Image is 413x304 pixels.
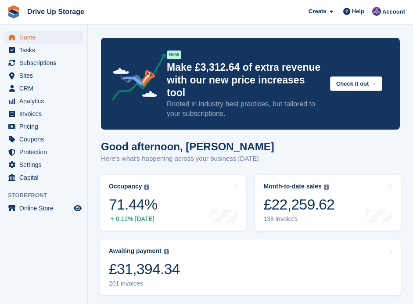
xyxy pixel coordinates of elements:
[4,57,83,69] a: menu
[19,171,72,184] span: Capital
[382,7,405,16] span: Account
[109,195,157,214] div: 71.44%
[4,44,83,56] a: menu
[19,69,72,82] span: Sites
[4,159,83,171] a: menu
[4,31,83,43] a: menu
[19,159,72,171] span: Settings
[264,195,335,214] div: £22,259.62
[264,183,322,190] div: Month-to-date sales
[19,82,72,94] span: CRM
[105,53,166,103] img: price-adjustments-announcement-icon-8257ccfd72463d97f412b2fc003d46551f7dbcb40ab6d574587a9cd5c0d94...
[4,69,83,82] a: menu
[4,82,83,94] a: menu
[19,146,72,158] span: Protection
[4,95,83,107] a: menu
[4,120,83,133] a: menu
[164,249,169,254] img: icon-info-grey-7440780725fd019a000dd9b08b2336e03edf1995a4989e88bcd33f0948082b44.svg
[4,133,83,145] a: menu
[101,154,274,164] p: Here's what's happening across your business [DATE]
[24,4,88,19] a: Drive Up Storage
[19,44,72,56] span: Tasks
[19,108,72,120] span: Invoices
[19,57,72,69] span: Subscriptions
[19,95,72,107] span: Analytics
[144,185,149,190] img: icon-info-grey-7440780725fd019a000dd9b08b2336e03edf1995a4989e88bcd33f0948082b44.svg
[109,260,180,278] div: £31,394.34
[19,202,72,214] span: Online Store
[109,215,157,223] div: 0.12% [DATE]
[109,183,142,190] div: Occupancy
[4,171,83,184] a: menu
[7,5,20,18] img: stora-icon-8386f47178a22dfd0bd8f6a31ec36ba5ce8667c1dd55bd0f319d3a0aa187defe.svg
[8,191,87,200] span: Storefront
[109,280,180,287] div: 201 invoices
[324,185,329,190] img: icon-info-grey-7440780725fd019a000dd9b08b2336e03edf1995a4989e88bcd33f0948082b44.svg
[372,7,381,16] img: Andy
[264,215,335,223] div: 138 invoices
[100,239,401,295] a: Awaiting payment £31,394.34 201 invoices
[352,7,364,16] span: Help
[19,133,72,145] span: Coupons
[167,99,323,119] p: Rooted in industry best practices, but tailored to your subscriptions.
[109,247,162,255] div: Awaiting payment
[4,146,83,158] a: menu
[72,203,83,214] a: Preview store
[167,61,323,99] p: Make £3,312.64 of extra revenue with our new price increases tool
[255,175,401,231] a: Month-to-date sales £22,259.62 138 invoices
[167,51,181,59] div: NEW
[309,7,326,16] span: Create
[330,76,382,91] button: Check it out →
[4,108,83,120] a: menu
[19,31,72,43] span: Home
[19,120,72,133] span: Pricing
[100,175,246,231] a: Occupancy 71.44% 0.12% [DATE]
[101,141,274,152] h1: Good afternoon, [PERSON_NAME]
[4,202,83,214] a: menu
